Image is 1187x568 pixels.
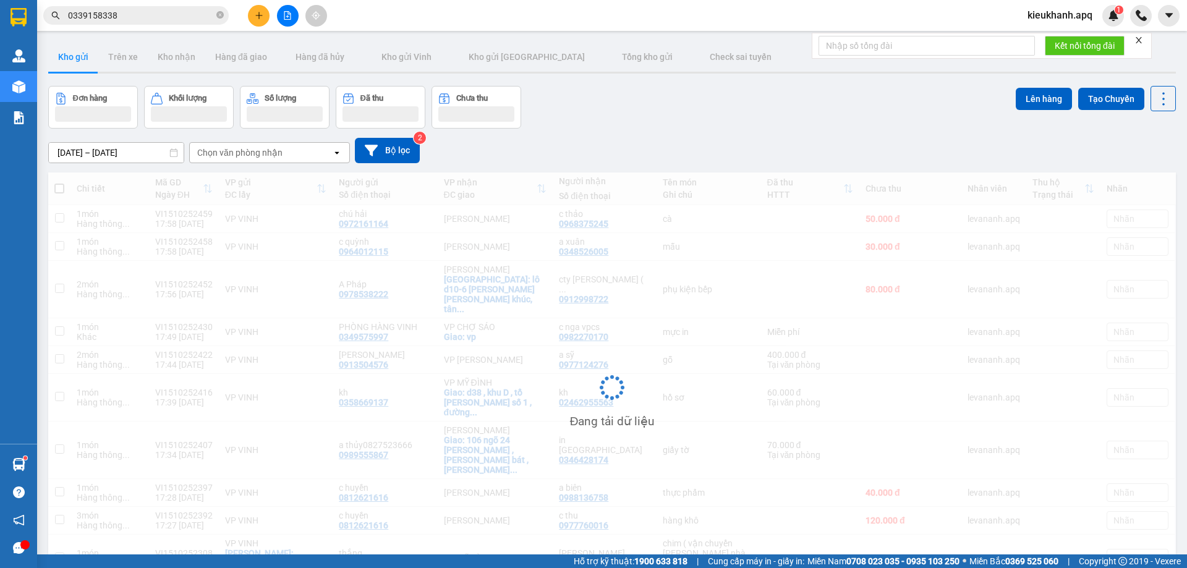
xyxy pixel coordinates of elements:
[432,86,521,129] button: Chưa thu
[1134,36,1143,45] span: close
[710,52,772,62] span: Check sai tuyến
[12,111,25,124] img: solution-icon
[144,86,234,129] button: Khối lượng
[255,11,263,20] span: plus
[708,554,804,568] span: Cung cấp máy in - giấy in:
[13,542,25,554] span: message
[216,11,224,19] span: close-circle
[1005,556,1058,566] strong: 0369 525 060
[381,52,432,62] span: Kho gửi Vinh
[13,514,25,526] span: notification
[574,554,687,568] span: Hỗ trợ kỹ thuật:
[1136,10,1147,21] img: phone-icon
[148,42,205,72] button: Kho nhận
[205,42,277,72] button: Hàng đã giao
[1078,88,1144,110] button: Tạo Chuyến
[634,556,687,566] strong: 1900 633 818
[277,5,299,27] button: file-add
[49,143,184,163] input: Select a date range.
[169,94,206,103] div: Khối lượng
[1018,7,1102,23] span: kieukhanh.apq
[469,52,585,62] span: Kho gửi [GEOGRAPHIC_DATA]
[969,554,1058,568] span: Miền Bắc
[1068,554,1070,568] span: |
[312,11,320,20] span: aim
[1055,39,1115,53] span: Kết nối tổng đài
[240,86,330,129] button: Số lượng
[963,559,966,564] span: ⚪️
[1117,6,1121,14] span: 1
[1115,6,1123,14] sup: 1
[1158,5,1180,27] button: caret-down
[11,8,27,27] img: logo-vxr
[51,11,60,20] span: search
[336,86,425,129] button: Đã thu
[1016,88,1072,110] button: Lên hàng
[98,42,148,72] button: Trên xe
[570,412,655,431] div: Đang tải dữ liệu
[216,10,224,22] span: close-circle
[622,52,673,62] span: Tổng kho gửi
[332,148,342,158] svg: open
[12,49,25,62] img: warehouse-icon
[48,86,138,129] button: Đơn hàng
[248,5,270,27] button: plus
[414,132,426,144] sup: 2
[1045,36,1125,56] button: Kết nối tổng đài
[73,94,107,103] div: Đơn hàng
[1164,10,1175,21] span: caret-down
[456,94,488,103] div: Chưa thu
[305,5,327,27] button: aim
[48,42,98,72] button: Kho gửi
[197,146,283,159] div: Chọn văn phòng nhận
[23,456,27,460] sup: 1
[1118,557,1127,566] span: copyright
[68,9,214,22] input: Tìm tên, số ĐT hoặc mã đơn
[1108,10,1119,21] img: icon-new-feature
[283,11,292,20] span: file-add
[12,458,25,471] img: warehouse-icon
[807,554,959,568] span: Miền Nam
[12,80,25,93] img: warehouse-icon
[360,94,383,103] div: Đã thu
[846,556,959,566] strong: 0708 023 035 - 0935 103 250
[819,36,1035,56] input: Nhập số tổng đài
[697,554,699,568] span: |
[13,486,25,498] span: question-circle
[265,94,296,103] div: Số lượng
[296,52,344,62] span: Hàng đã hủy
[355,138,420,163] button: Bộ lọc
